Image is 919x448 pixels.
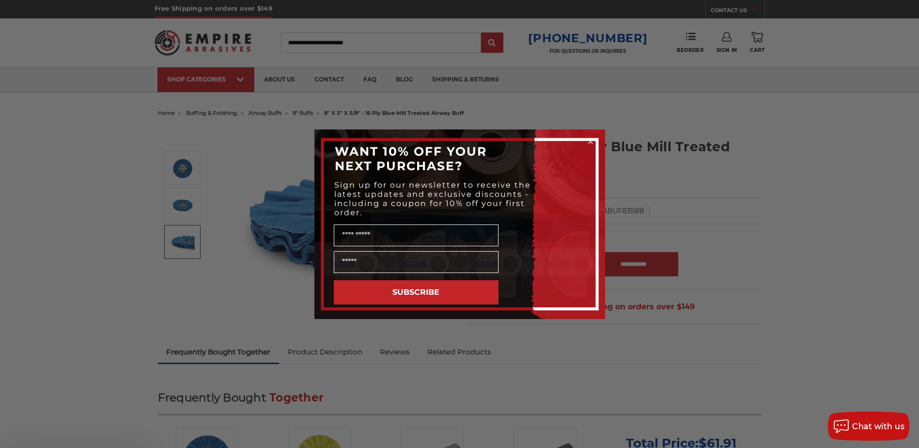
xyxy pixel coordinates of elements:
span: Sign up for our newsletter to receive the latest updates and exclusive discounts - including a co... [334,180,531,217]
button: Chat with us [828,412,909,441]
button: Close dialog [586,137,595,146]
input: Email [334,251,498,273]
span: Chat with us [852,422,904,431]
button: SUBSCRIBE [334,280,498,304]
span: WANT 10% OFF YOUR NEXT PURCHASE? [335,144,487,173]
